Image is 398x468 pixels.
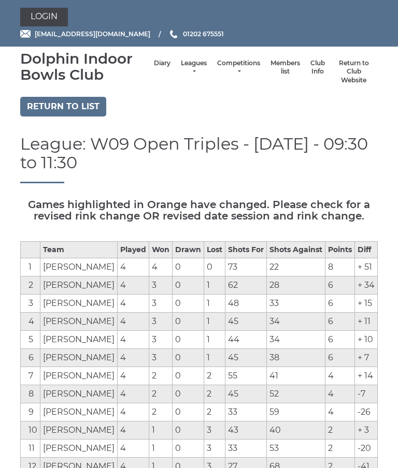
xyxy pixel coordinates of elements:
[355,241,378,258] th: Diff
[355,294,378,312] td: + 15
[21,348,40,367] td: 6
[204,421,225,439] td: 3
[204,348,225,367] td: 1
[170,30,177,38] img: Phone us
[204,367,225,385] td: 2
[21,439,40,457] td: 11
[149,403,173,421] td: 2
[40,312,118,330] td: [PERSON_NAME]
[118,276,149,294] td: 4
[325,276,355,294] td: 6
[118,403,149,421] td: 4
[267,439,325,457] td: 53
[217,59,260,76] a: Competitions
[40,294,118,312] td: [PERSON_NAME]
[40,258,118,276] td: [PERSON_NAME]
[118,294,149,312] td: 4
[355,258,378,276] td: + 51
[21,421,40,439] td: 10
[267,258,325,276] td: 22
[325,367,355,385] td: 4
[40,439,118,457] td: [PERSON_NAME]
[149,421,173,439] td: 1
[118,439,149,457] td: 4
[20,30,31,38] img: Email
[267,403,325,421] td: 59
[173,421,204,439] td: 0
[118,241,149,258] th: Played
[325,330,355,348] td: 6
[21,403,40,421] td: 9
[225,258,267,276] td: 73
[325,403,355,421] td: 4
[325,385,355,403] td: 4
[204,241,225,258] th: Lost
[149,258,173,276] td: 4
[149,276,173,294] td: 3
[225,421,267,439] td: 43
[21,330,40,348] td: 5
[355,276,378,294] td: + 34
[21,258,40,276] td: 1
[225,367,267,385] td: 55
[118,348,149,367] td: 4
[173,330,204,348] td: 0
[335,59,373,85] a: Return to Club Website
[183,30,224,38] span: 01202 675551
[21,276,40,294] td: 2
[173,241,204,258] th: Drawn
[355,330,378,348] td: + 10
[21,294,40,312] td: 3
[355,385,378,403] td: -7
[267,348,325,367] td: 38
[20,199,378,222] h5: Games highlighted in Orange have changed. Please check for a revised rink change OR revised date ...
[355,348,378,367] td: + 7
[267,385,325,403] td: 52
[40,241,118,258] th: Team
[118,312,149,330] td: 4
[267,330,325,348] td: 34
[173,312,204,330] td: 0
[225,276,267,294] td: 62
[267,294,325,312] td: 33
[355,421,378,439] td: + 3
[40,276,118,294] td: [PERSON_NAME]
[149,294,173,312] td: 3
[118,330,149,348] td: 4
[20,29,150,39] a: Email [EMAIL_ADDRESS][DOMAIN_NAME]
[21,312,40,330] td: 4
[355,439,378,457] td: -20
[40,403,118,421] td: [PERSON_NAME]
[267,312,325,330] td: 34
[225,294,267,312] td: 48
[204,439,225,457] td: 3
[21,385,40,403] td: 8
[225,330,267,348] td: 44
[40,330,118,348] td: [PERSON_NAME]
[325,258,355,276] td: 8
[267,421,325,439] td: 40
[173,294,204,312] td: 0
[149,312,173,330] td: 3
[20,51,149,83] div: Dolphin Indoor Bowls Club
[310,59,325,76] a: Club Info
[355,403,378,421] td: -26
[225,348,267,367] td: 45
[271,59,300,76] a: Members list
[225,403,267,421] td: 33
[325,312,355,330] td: 6
[40,348,118,367] td: [PERSON_NAME]
[20,97,106,116] a: Return to list
[40,385,118,403] td: [PERSON_NAME]
[20,135,378,183] h1: League: W09 Open Triples - [DATE] - 09:30 to 11:30
[149,241,173,258] th: Won
[325,439,355,457] td: 2
[204,312,225,330] td: 1
[149,385,173,403] td: 2
[204,403,225,421] td: 2
[118,367,149,385] td: 4
[325,421,355,439] td: 2
[355,367,378,385] td: + 14
[204,276,225,294] td: 1
[173,276,204,294] td: 0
